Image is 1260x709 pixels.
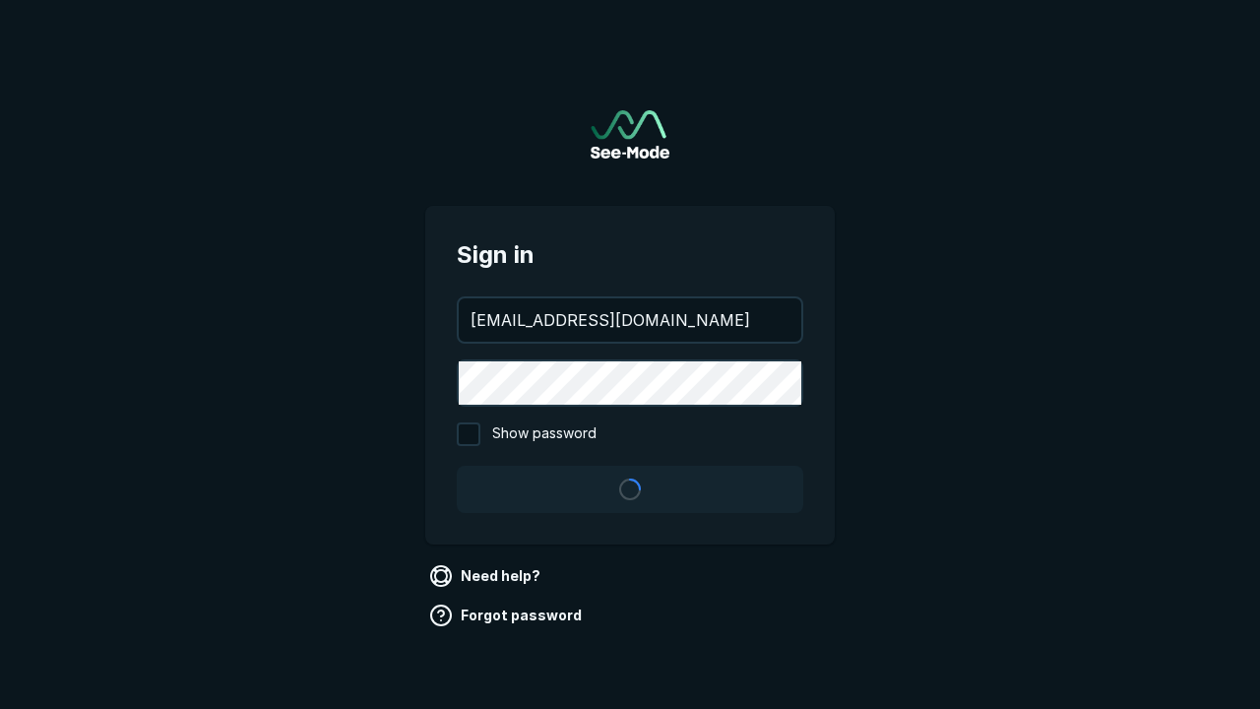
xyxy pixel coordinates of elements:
span: Sign in [457,237,803,273]
img: See-Mode Logo [591,110,669,159]
a: Need help? [425,560,548,592]
a: Go to sign in [591,110,669,159]
a: Forgot password [425,600,590,631]
span: Show password [492,422,597,446]
input: your@email.com [459,298,801,342]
